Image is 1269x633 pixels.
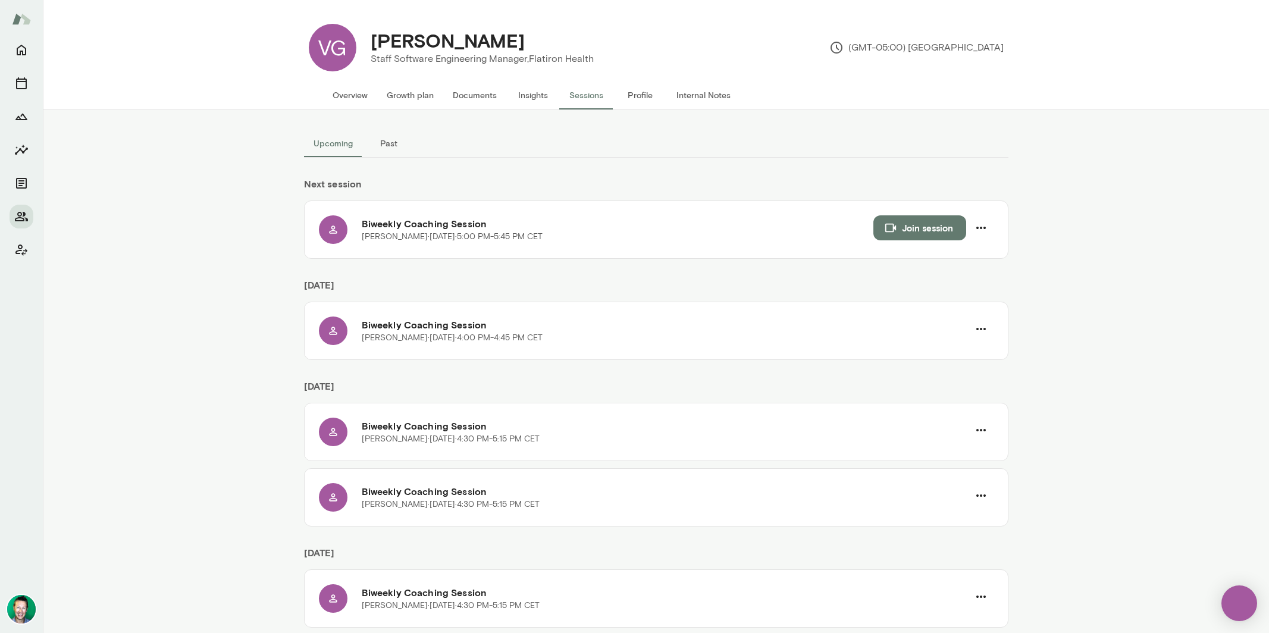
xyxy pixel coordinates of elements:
button: Client app [10,238,33,262]
p: (GMT-05:00) [GEOGRAPHIC_DATA] [829,40,1004,55]
button: Home [10,38,33,62]
img: Mento [12,8,31,30]
button: Upcoming [304,129,362,158]
h6: Biweekly Coaching Session [362,484,969,499]
h6: Biweekly Coaching Session [362,318,969,332]
button: Past [362,129,416,158]
h6: [DATE] [304,278,1008,302]
p: Staff Software Engineering Manager, Flatiron Health [371,52,594,66]
button: Insights [10,138,33,162]
button: Sessions [10,71,33,95]
h6: [DATE] [304,546,1008,569]
button: Members [10,205,33,228]
h6: Biweekly Coaching Session [362,419,969,433]
div: VG [309,24,356,71]
h6: [DATE] [304,379,1008,403]
h4: [PERSON_NAME] [371,29,525,52]
button: Documents [443,81,506,109]
p: [PERSON_NAME] · [DATE] · 4:30 PM-5:15 PM CET [362,433,540,445]
button: Insights [506,81,560,109]
button: Join session [873,215,966,240]
button: Growth plan [377,81,443,109]
h6: Biweekly Coaching Session [362,217,873,231]
button: Profile [613,81,667,109]
img: Brian Lawrence [7,595,36,623]
h6: Biweekly Coaching Session [362,585,969,600]
button: Documents [10,171,33,195]
p: [PERSON_NAME] · [DATE] · 4:00 PM-4:45 PM CET [362,332,543,344]
button: Growth Plan [10,105,33,129]
p: [PERSON_NAME] · [DATE] · 4:30 PM-5:15 PM CET [362,499,540,510]
button: Internal Notes [667,81,740,109]
button: Overview [323,81,377,109]
button: Sessions [560,81,613,109]
p: [PERSON_NAME] · [DATE] · 5:00 PM-5:45 PM CET [362,231,543,243]
div: basic tabs example [304,129,1008,158]
h6: Next session [304,177,1008,200]
p: [PERSON_NAME] · [DATE] · 4:30 PM-5:15 PM CET [362,600,540,612]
